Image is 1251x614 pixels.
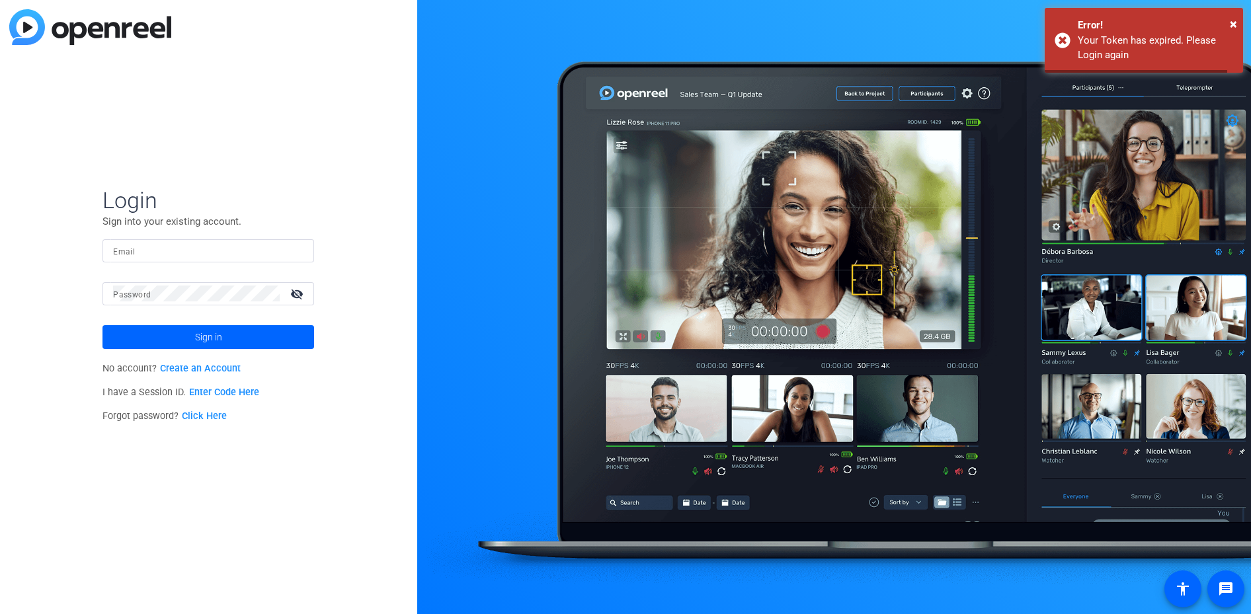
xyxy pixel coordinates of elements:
[102,387,259,398] span: I have a Session ID.
[189,387,259,398] a: Enter Code Here
[1218,581,1234,597] mat-icon: message
[9,9,171,45] img: blue-gradient.svg
[113,290,151,299] mat-label: Password
[160,363,241,374] a: Create an Account
[1230,14,1237,34] button: Close
[113,247,135,256] mat-label: Email
[102,410,227,422] span: Forgot password?
[1078,33,1233,63] div: Your Token has expired. Please Login again
[1175,581,1191,597] mat-icon: accessibility
[113,243,303,258] input: Enter Email Address
[102,186,314,214] span: Login
[282,284,314,303] mat-icon: visibility_off
[102,325,314,349] button: Sign in
[102,214,314,229] p: Sign into your existing account.
[182,410,227,422] a: Click Here
[102,363,241,374] span: No account?
[195,321,222,354] span: Sign in
[1230,16,1237,32] span: ×
[1078,18,1233,33] div: Error!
